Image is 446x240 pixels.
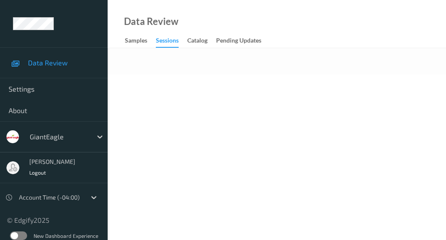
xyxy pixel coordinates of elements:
div: Catalog [187,36,208,47]
div: Data Review [124,17,178,26]
a: Samples [125,35,156,47]
a: Pending Updates [216,35,270,47]
div: Sessions [156,36,179,48]
div: Samples [125,36,147,47]
a: Catalog [187,35,216,47]
a: Sessions [156,35,187,48]
div: Pending Updates [216,36,261,47]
